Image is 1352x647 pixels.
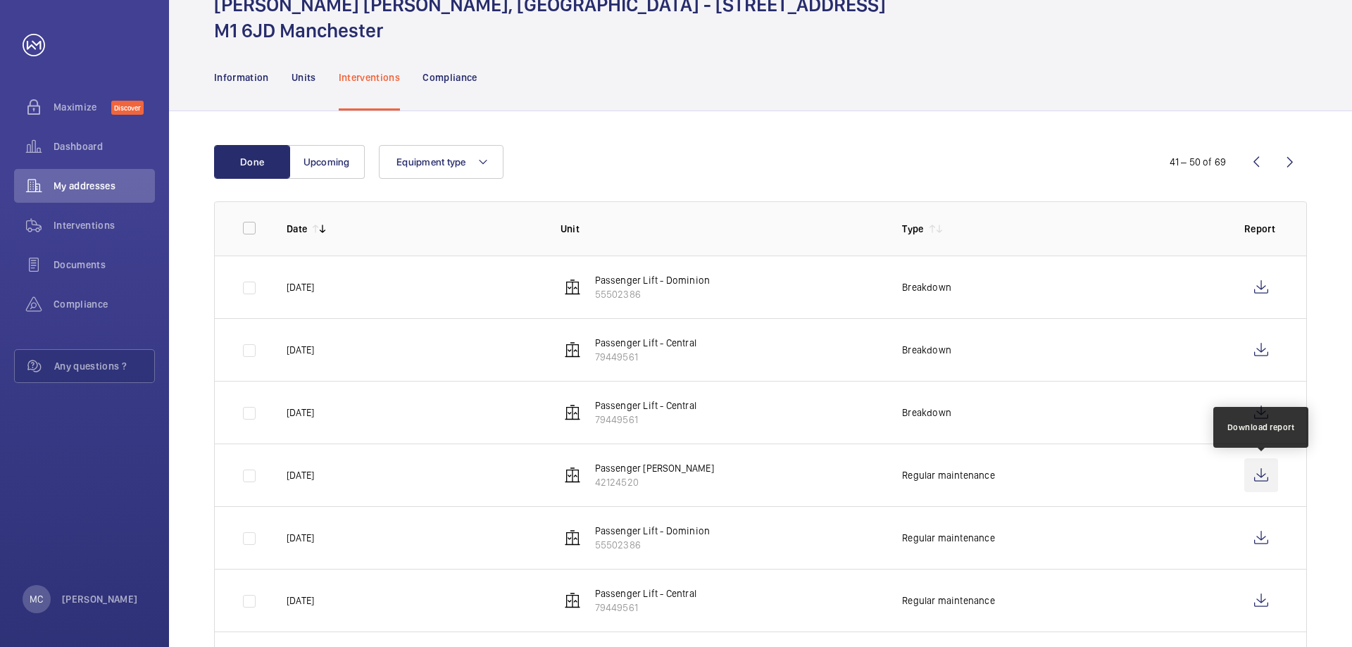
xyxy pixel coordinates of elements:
[564,279,581,296] img: elevator.svg
[30,592,43,606] p: MC
[287,222,307,236] p: Date
[287,343,314,357] p: [DATE]
[396,156,466,168] span: Equipment type
[595,461,714,475] p: Passenger [PERSON_NAME]
[287,593,314,608] p: [DATE]
[1244,222,1278,236] p: Report
[595,287,711,301] p: 55502386
[564,529,581,546] img: elevator.svg
[902,468,994,482] p: Regular maintenance
[595,538,711,552] p: 55502386
[902,593,994,608] p: Regular maintenance
[54,359,154,373] span: Any questions ?
[595,350,696,364] p: 79449561
[1170,155,1226,169] div: 41 – 50 of 69
[379,145,503,179] button: Equipment type
[54,139,155,153] span: Dashboard
[595,336,696,350] p: Passenger Lift - Central
[54,100,111,114] span: Maximize
[292,70,316,84] p: Units
[214,145,290,179] button: Done
[902,222,923,236] p: Type
[339,70,401,84] p: Interventions
[54,179,155,193] span: My addresses
[902,343,951,357] p: Breakdown
[595,273,711,287] p: Passenger Lift - Dominion
[595,413,696,427] p: 79449561
[595,524,711,538] p: Passenger Lift - Dominion
[54,297,155,311] span: Compliance
[111,101,144,115] span: Discover
[564,592,581,609] img: elevator.svg
[423,70,477,84] p: Compliance
[902,531,994,545] p: Regular maintenance
[62,592,138,606] p: [PERSON_NAME]
[1227,421,1295,434] div: Download report
[287,280,314,294] p: [DATE]
[54,218,155,232] span: Interventions
[561,222,880,236] p: Unit
[902,280,951,294] p: Breakdown
[289,145,365,179] button: Upcoming
[595,398,696,413] p: Passenger Lift - Central
[564,467,581,484] img: elevator.svg
[564,404,581,421] img: elevator.svg
[287,531,314,545] p: [DATE]
[902,406,951,420] p: Breakdown
[214,70,269,84] p: Information
[595,586,696,601] p: Passenger Lift - Central
[287,406,314,420] p: [DATE]
[595,475,714,489] p: 42124520
[595,601,696,615] p: 79449561
[287,468,314,482] p: [DATE]
[564,341,581,358] img: elevator.svg
[54,258,155,272] span: Documents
